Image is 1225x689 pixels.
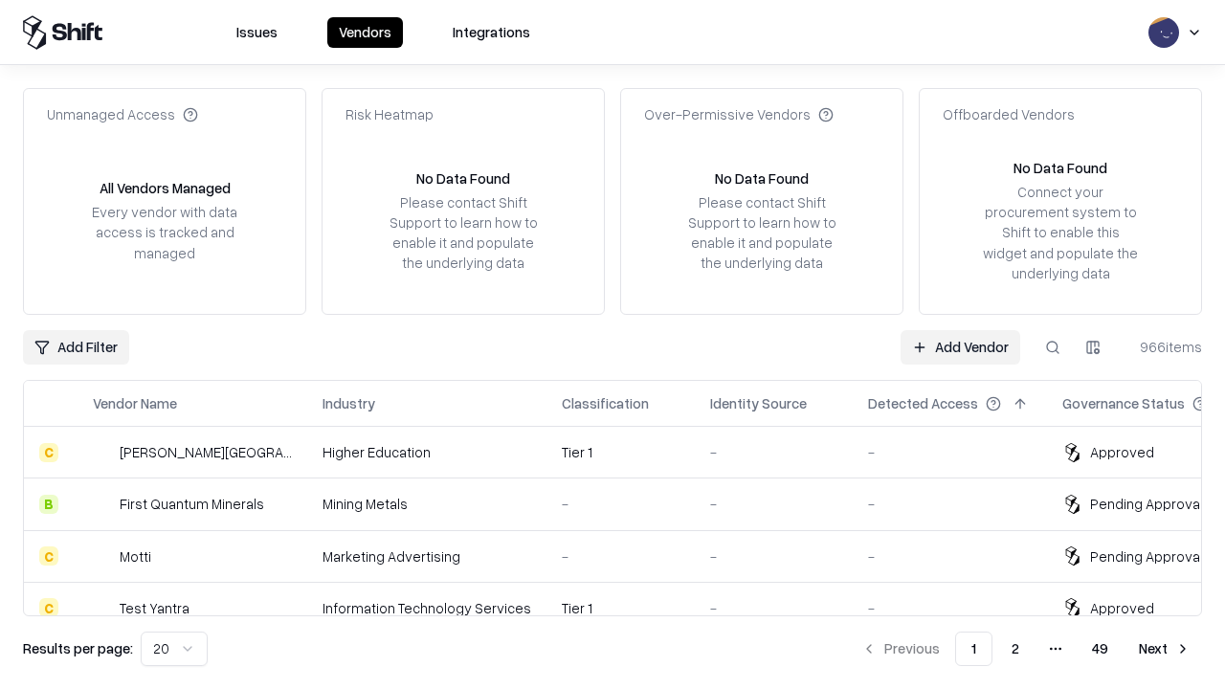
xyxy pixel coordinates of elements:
[943,104,1075,124] div: Offboarded Vendors
[562,442,679,462] div: Tier 1
[682,192,841,274] div: Please contact Shift Support to learn how to enable it and populate the underlying data
[323,546,531,567] div: Marketing Advertising
[1077,632,1124,666] button: 49
[416,168,510,189] div: No Data Found
[93,546,112,566] img: Motti
[1090,442,1154,462] div: Approved
[1090,598,1154,618] div: Approved
[120,494,264,514] div: First Quantum Minerals
[100,178,231,198] div: All Vendors Managed
[644,104,834,124] div: Over-Permissive Vendors
[996,632,1035,666] button: 2
[323,598,531,618] div: Information Technology Services
[120,442,292,462] div: [PERSON_NAME][GEOGRAPHIC_DATA]
[47,104,198,124] div: Unmanaged Access
[868,546,1032,567] div: -
[901,330,1020,365] a: Add Vendor
[1127,632,1202,666] button: Next
[981,182,1140,283] div: Connect your procurement system to Shift to enable this widget and populate the underlying data
[710,494,837,514] div: -
[1090,546,1203,567] div: Pending Approval
[384,192,543,274] div: Please contact Shift Support to learn how to enable it and populate the underlying data
[23,638,133,658] p: Results per page:
[39,598,58,617] div: C
[327,17,403,48] button: Vendors
[868,393,978,413] div: Detected Access
[39,546,58,566] div: C
[93,393,177,413] div: Vendor Name
[93,443,112,462] img: Reichman University
[323,393,375,413] div: Industry
[710,393,807,413] div: Identity Source
[1013,158,1107,178] div: No Data Found
[1125,337,1202,357] div: 966 items
[955,632,992,666] button: 1
[562,598,679,618] div: Tier 1
[39,495,58,514] div: B
[323,442,531,462] div: Higher Education
[562,393,649,413] div: Classification
[345,104,434,124] div: Risk Heatmap
[562,494,679,514] div: -
[1090,494,1203,514] div: Pending Approval
[120,546,151,567] div: Motti
[23,330,129,365] button: Add Filter
[1062,393,1185,413] div: Governance Status
[868,494,1032,514] div: -
[39,443,58,462] div: C
[441,17,542,48] button: Integrations
[710,546,837,567] div: -
[225,17,289,48] button: Issues
[93,598,112,617] img: Test Yantra
[93,495,112,514] img: First Quantum Minerals
[850,632,1202,666] nav: pagination
[85,202,244,262] div: Every vendor with data access is tracked and managed
[710,598,837,618] div: -
[715,168,809,189] div: No Data Found
[562,546,679,567] div: -
[868,442,1032,462] div: -
[868,598,1032,618] div: -
[120,598,189,618] div: Test Yantra
[710,442,837,462] div: -
[323,494,531,514] div: Mining Metals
